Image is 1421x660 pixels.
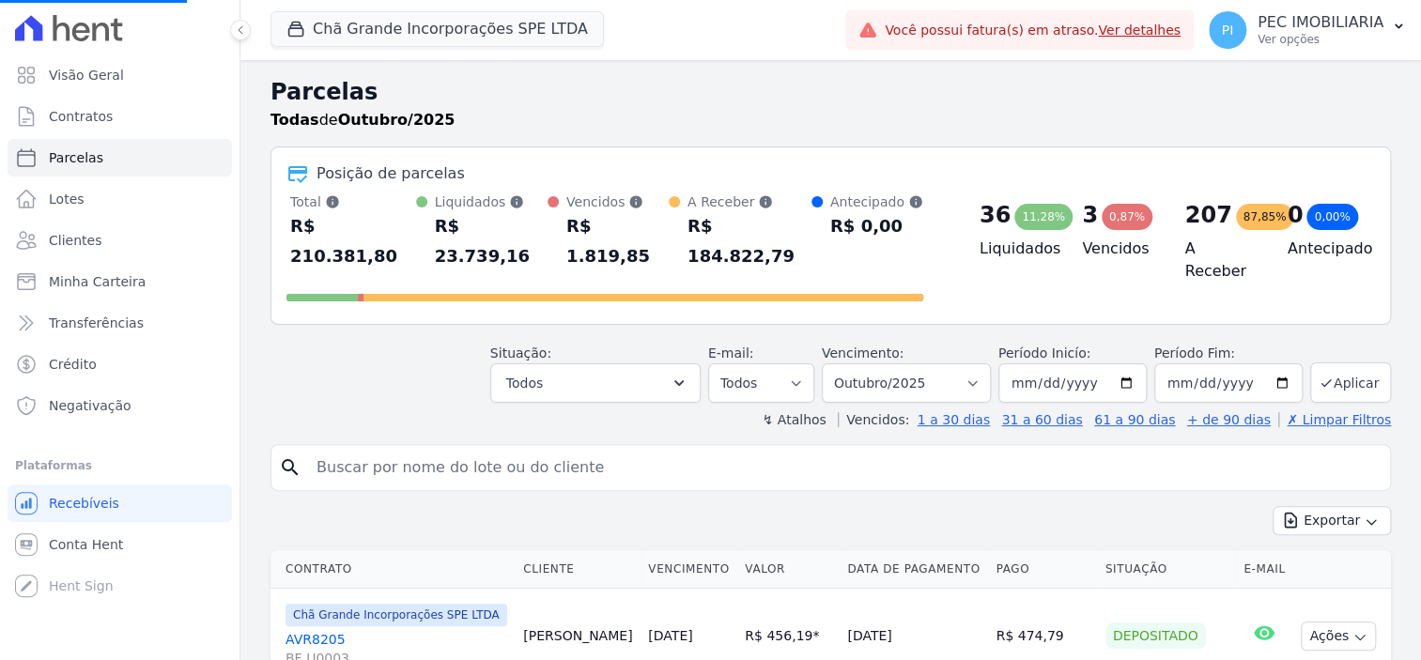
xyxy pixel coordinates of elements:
span: Crédito [49,355,97,374]
a: Transferências [8,304,232,342]
div: Antecipado [830,192,923,211]
span: Lotes [49,190,85,208]
p: PEC IMOBILIARIA [1258,13,1383,32]
a: 31 a 60 dias [1001,412,1082,427]
label: Período Inicío: [998,345,1090,361]
a: Visão Geral [8,56,232,94]
label: Vencidos: [838,412,909,427]
span: Negativação [49,396,131,415]
label: Vencimento: [822,345,904,361]
button: PI PEC IMOBILIARIA Ver opções [1194,4,1421,56]
strong: Outubro/2025 [338,111,456,129]
a: ✗ Limpar Filtros [1278,412,1391,427]
h4: Liquidados [980,238,1052,260]
span: Contratos [49,107,113,126]
div: R$ 1.819,85 [566,211,669,271]
button: Exportar [1273,506,1391,535]
span: Transferências [49,314,144,332]
a: Negativação [8,387,232,424]
span: Parcelas [49,148,103,167]
th: Valor [737,550,840,589]
th: Data de Pagamento [840,550,988,589]
a: Recebíveis [8,484,232,522]
div: R$ 210.381,80 [290,211,416,271]
label: Situação: [490,345,551,361]
span: PI [1222,23,1234,37]
p: de [270,109,455,131]
a: Minha Carteira [8,263,232,300]
p: Ver opções [1258,32,1383,47]
a: Ver detalhes [1098,23,1181,38]
div: 207 [1184,200,1231,230]
a: Clientes [8,222,232,259]
div: R$ 23.739,16 [435,211,548,271]
button: Ações [1301,622,1376,651]
th: E-mail [1236,550,1293,589]
div: A Receber [687,192,811,211]
th: Vencimento [641,550,737,589]
label: E-mail: [708,345,754,361]
label: Período Fim: [1154,344,1303,363]
span: Você possui fatura(s) em atraso. [885,21,1181,40]
input: Buscar por nome do lote ou do cliente [305,449,1382,486]
a: Parcelas [8,139,232,177]
div: 0,87% [1102,204,1152,230]
div: 0 [1288,200,1304,230]
a: Contratos [8,98,232,135]
div: 36 [980,200,1011,230]
th: Cliente [516,550,641,589]
span: Todos [506,372,543,394]
button: Todos [490,363,701,403]
div: Plataformas [15,454,224,477]
h4: Antecipado [1288,238,1360,260]
span: Clientes [49,231,101,250]
h2: Parcelas [270,75,1391,109]
div: 0,00% [1306,204,1357,230]
a: Crédito [8,345,232,383]
div: Liquidados [435,192,548,211]
h4: A Receber [1184,238,1257,283]
a: 1 a 30 dias [918,412,990,427]
a: + de 90 dias [1187,412,1271,427]
i: search [279,456,301,479]
strong: Todas [270,111,319,129]
span: Recebíveis [49,494,119,513]
div: R$ 184.822,79 [687,211,811,271]
button: Chã Grande Incorporações SPE LTDA [270,11,604,47]
th: Situação [1098,550,1237,589]
span: Visão Geral [49,66,124,84]
a: Conta Hent [8,526,232,563]
a: 61 a 90 dias [1094,412,1175,427]
button: Aplicar [1310,362,1391,403]
div: R$ 0,00 [830,211,923,241]
div: Total [290,192,416,211]
span: Conta Hent [49,535,123,554]
h4: Vencidos [1082,238,1154,260]
div: 3 [1082,200,1098,230]
a: [DATE] [648,628,692,643]
label: ↯ Atalhos [762,412,826,427]
th: Contrato [270,550,516,589]
div: 11,28% [1014,204,1073,230]
a: Lotes [8,180,232,218]
div: Vencidos [566,192,669,211]
span: Chã Grande Incorporações SPE LTDA [286,604,507,626]
div: Depositado [1105,622,1206,649]
span: Minha Carteira [49,272,146,291]
div: 87,85% [1236,204,1294,230]
th: Pago [988,550,1097,589]
div: Posição de parcelas [317,162,465,185]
